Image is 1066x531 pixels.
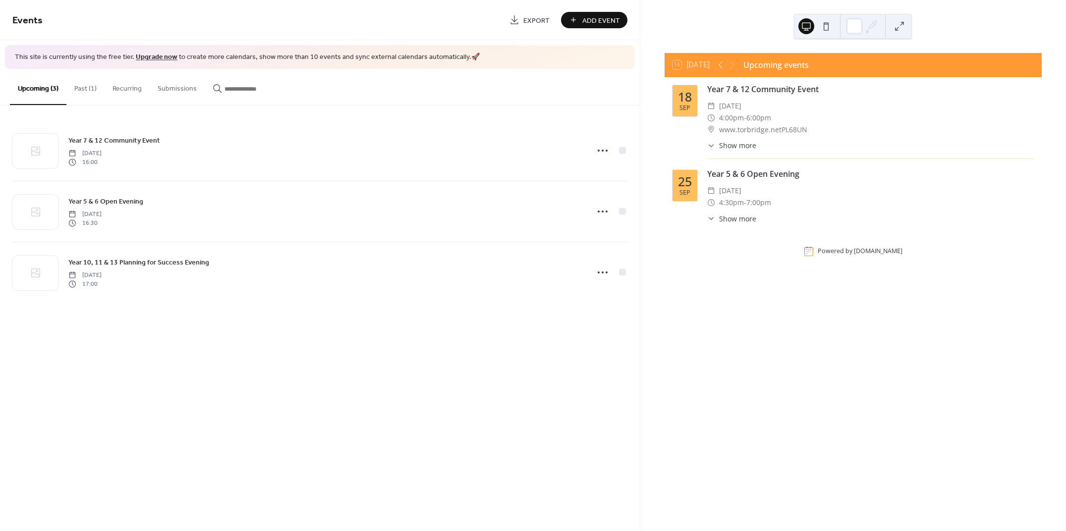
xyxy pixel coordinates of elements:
[707,213,756,224] button: ​Show more
[15,53,480,62] span: This site is currently using the free tier. to create more calendars, show more than 10 events an...
[678,91,692,103] div: 18
[743,59,809,71] div: Upcoming events
[854,247,902,256] a: [DOMAIN_NAME]
[707,140,756,151] button: ​Show more
[523,15,550,26] span: Export
[746,112,771,124] span: 6:00pm
[12,11,43,30] span: Events
[719,100,741,112] span: [DATE]
[719,185,741,197] span: [DATE]
[68,149,102,158] span: [DATE]
[502,12,557,28] a: Export
[68,257,209,268] a: Year 10, 11 & 13 Planning for Success Evening
[707,185,715,197] div: ​
[68,280,102,289] span: 17:00
[744,197,746,209] span: -
[707,168,1034,180] div: Year 5 & 6 Open Evening
[707,83,1034,95] div: Year 7 & 12 Community Event
[707,197,715,209] div: ​
[719,197,744,209] span: 4:30pm
[150,69,205,104] button: Submissions
[68,196,143,207] a: Year 5 & 6 Open Evening
[105,69,150,104] button: Recurring
[707,112,715,124] div: ​
[719,140,756,151] span: Show more
[10,69,66,105] button: Upcoming (3)
[68,270,102,279] span: [DATE]
[68,135,160,146] a: Year 7 & 12 Community Event
[707,213,715,224] div: ​
[136,51,177,64] a: Upgrade now
[68,158,102,167] span: 16:00
[707,100,715,112] div: ​
[678,175,692,188] div: 25
[582,15,620,26] span: Add Event
[68,219,102,228] span: 16:30
[66,69,105,104] button: Past (1)
[719,213,756,224] span: Show more
[679,105,690,111] div: Sep
[818,247,902,256] div: Powered by
[719,112,744,124] span: 4:00pm
[68,210,102,218] span: [DATE]
[744,112,746,124] span: -
[707,124,715,136] div: ​
[707,140,715,151] div: ​
[561,12,627,28] button: Add Event
[679,190,690,196] div: Sep
[719,124,807,136] span: www.torbridge.netPL68UN
[746,197,771,209] span: 7:00pm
